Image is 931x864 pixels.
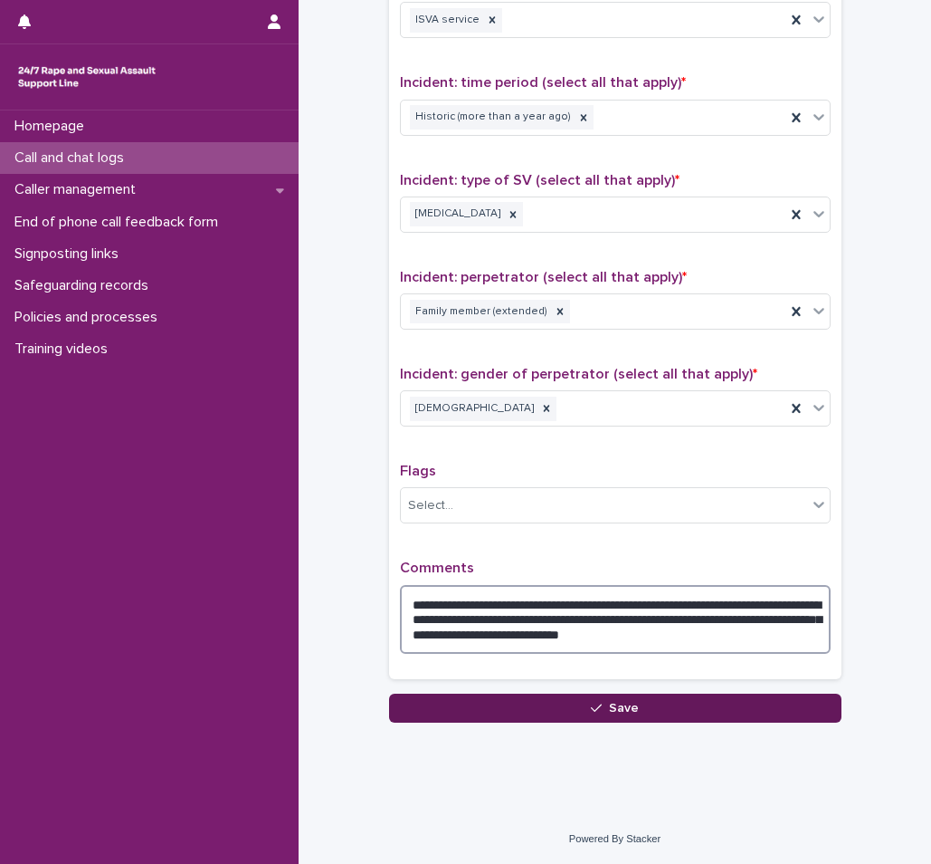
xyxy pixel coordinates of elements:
[389,694,841,723] button: Save
[7,309,172,326] p: Policies and processes
[7,245,133,263] p: Signposting links
[410,300,550,324] div: Family member (extended)
[7,214,233,231] p: End of phone call feedback form
[410,105,574,130] div: Historic (more than a year ago)
[400,75,686,90] span: Incident: time period (select all that apply)
[400,270,687,284] span: Incident: perpetrator (select all that apply)
[410,202,503,226] div: [MEDICAL_DATA]
[7,118,99,135] p: Homepage
[14,59,159,95] img: rhQMoQhaT3yELyF149Cw
[7,341,122,358] p: Training videos
[400,464,436,478] span: Flags
[410,397,537,421] div: [DEMOGRAPHIC_DATA]
[400,561,474,575] span: Comments
[569,833,660,844] a: Powered By Stacker
[7,277,163,294] p: Safeguarding records
[408,496,453,515] div: Select...
[609,702,639,715] span: Save
[7,181,150,198] p: Caller management
[410,8,482,33] div: ISVA service
[7,149,138,167] p: Call and chat logs
[400,367,757,381] span: Incident: gender of perpetrator (select all that apply)
[400,173,679,187] span: Incident: type of SV (select all that apply)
